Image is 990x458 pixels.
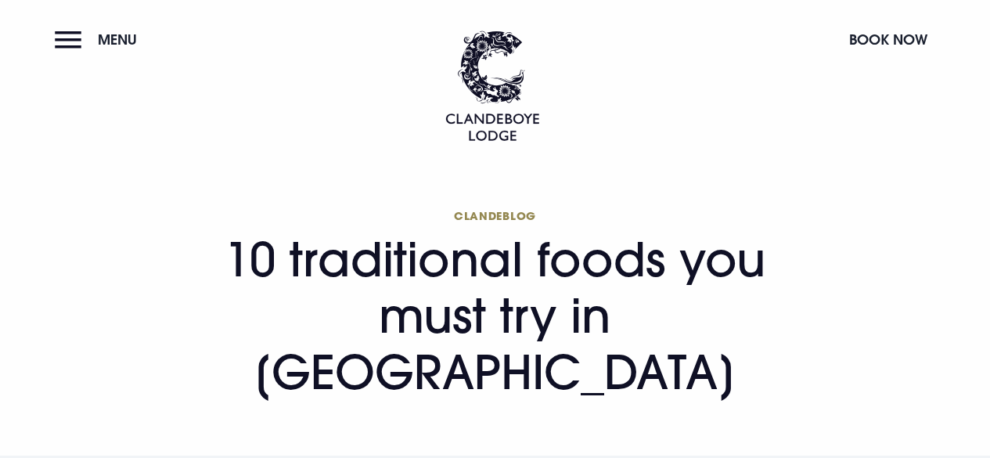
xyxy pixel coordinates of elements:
[841,23,935,56] button: Book Now
[98,31,137,49] span: Menu
[181,208,809,223] span: Clandeblog
[55,23,145,56] button: Menu
[181,208,809,400] h1: 10 traditional foods you must try in [GEOGRAPHIC_DATA]
[445,31,539,141] img: Clandeboye Lodge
